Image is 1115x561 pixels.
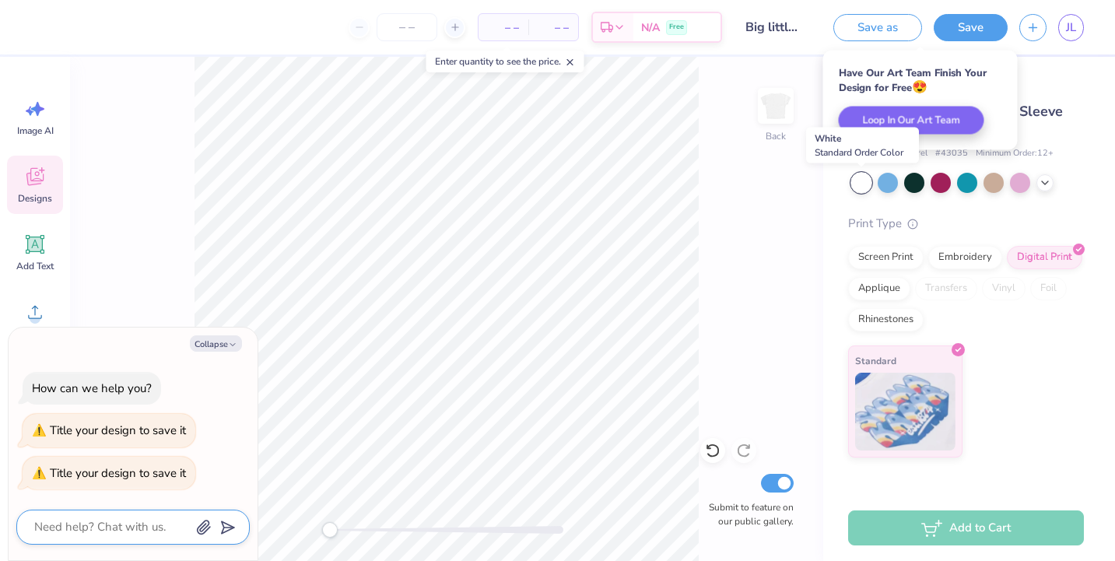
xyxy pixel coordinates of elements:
[848,246,924,269] div: Screen Print
[848,277,910,300] div: Applique
[1007,246,1082,269] div: Digital Print
[50,423,186,438] div: Title your design to save it
[1030,277,1067,300] div: Foil
[18,192,52,205] span: Designs
[848,308,924,331] div: Rhinestones
[815,146,903,159] span: Standard Order Color
[934,14,1008,41] button: Save
[760,90,791,121] img: Back
[190,335,242,352] button: Collapse
[766,129,786,143] div: Back
[700,500,794,528] label: Submit to feature on our public gallery.
[426,51,584,72] div: Enter quantity to see the price.
[641,19,660,36] span: N/A
[839,107,984,135] button: Loop In Our Art Team
[538,19,569,36] span: – –
[1066,19,1076,37] span: JL
[855,373,955,451] img: Standard
[915,277,977,300] div: Transfers
[839,66,1002,95] div: Have Our Art Team Finish Your Design for Free
[50,465,186,481] div: Title your design to save it
[32,380,152,396] div: How can we help you?
[982,277,1026,300] div: Vinyl
[488,19,519,36] span: – –
[16,260,54,272] span: Add Text
[912,79,927,96] span: 😍
[734,12,810,43] input: Untitled Design
[669,22,684,33] span: Free
[322,522,338,538] div: Accessibility label
[17,124,54,137] span: Image AI
[1058,14,1084,41] a: JL
[377,13,437,41] input: – –
[806,128,919,163] div: White
[848,215,1084,233] div: Print Type
[855,352,896,369] span: Standard
[928,246,1002,269] div: Embroidery
[833,14,922,41] button: Save as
